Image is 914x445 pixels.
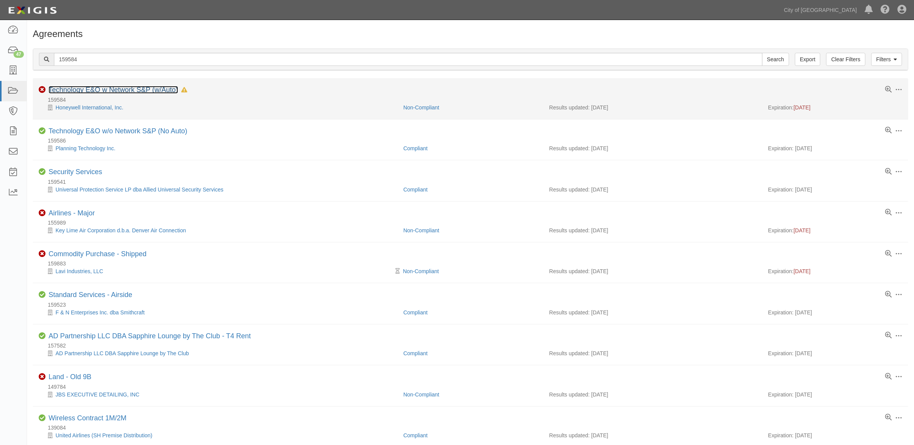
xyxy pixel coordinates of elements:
[39,137,908,144] div: 159586
[39,96,908,104] div: 159584
[33,29,908,39] h1: Agreements
[39,349,397,357] div: AD Partnership LLC DBA Sapphire Lounge by The Club
[49,373,91,381] div: Land - Old 9B
[181,87,187,93] i: In Default since 06/22/2025
[768,104,903,111] div: Expiration:
[549,309,757,316] div: Results updated: [DATE]
[39,383,908,391] div: 149784
[49,250,146,259] div: Commodity Purchase - Shipped
[403,145,428,151] a: Compliant
[794,227,811,233] span: [DATE]
[795,53,820,66] a: Export
[549,144,757,152] div: Results updated: [DATE]
[49,291,132,299] a: Standard Services - Airside
[768,227,903,234] div: Expiration:
[549,104,757,111] div: Results updated: [DATE]
[39,86,45,93] i: Non-Compliant
[39,227,397,234] div: Key Lime Air Corporation d.b.a. Denver Air Connection
[39,260,908,267] div: 159883
[768,144,903,152] div: Expiration: [DATE]
[39,432,397,439] div: United Airlines (SH Premise Distribution)
[549,186,757,193] div: Results updated: [DATE]
[49,332,251,340] a: AD Partnership LLC DBA Sapphire Lounge by The Club - T4 Rent
[549,432,757,439] div: Results updated: [DATE]
[885,414,892,421] a: View results summary
[549,391,757,398] div: Results updated: [DATE]
[13,51,24,58] div: 47
[885,127,892,134] a: View results summary
[56,104,123,111] a: Honeywell International, Inc.
[403,309,428,316] a: Compliant
[880,5,890,15] i: Help Center - Complianz
[49,168,102,176] div: Security Services
[39,128,45,134] i: Compliant
[403,104,439,111] a: Non-Compliant
[39,186,397,193] div: Universal Protection Service LP dba Allied Universal Security Services
[39,210,45,217] i: Non-Compliant
[871,53,902,66] a: Filters
[49,332,251,341] div: AD Partnership LLC DBA Sapphire Lounge by The Club - T4 Rent
[403,186,428,193] a: Compliant
[885,209,892,216] a: View results summary
[826,53,865,66] a: Clear Filters
[768,391,903,398] div: Expiration: [DATE]
[49,373,91,381] a: Land - Old 9B
[768,309,903,316] div: Expiration: [DATE]
[56,268,103,274] a: Lavi Industries, LLC
[56,391,140,398] a: JBS EXECUTIVE DETAILING, INC
[39,291,45,298] i: Compliant
[54,53,763,66] input: Search
[403,350,428,356] a: Compliant
[39,373,45,380] i: Non-Compliant
[403,268,439,274] a: Non-Compliant
[885,168,892,175] a: View results summary
[39,267,397,275] div: Lavi Industries, LLC
[403,227,439,233] a: Non-Compliant
[56,350,189,356] a: AD Partnership LLC DBA Sapphire Lounge by The Club
[49,86,178,94] a: Technology E&O w Network S&P (w/Auto)
[49,209,95,217] a: Airlines - Major
[885,86,892,93] a: View results summary
[768,267,903,275] div: Expiration:
[49,414,126,422] a: Wireless Contract 1M/2M
[49,86,187,94] div: Technology E&O w Network S&P (w/Auto)
[56,227,186,233] a: Key Lime Air Corporation d.b.a. Denver Air Connection
[56,432,152,438] a: United Airlines (SH Premise Distribution)
[39,332,45,339] i: Compliant
[39,391,397,398] div: JBS EXECUTIVE DETAILING, INC
[49,127,187,136] div: Technology E&O w/o Network S&P (No Auto)
[39,178,908,186] div: 159541
[768,186,903,193] div: Expiration: [DATE]
[403,391,439,398] a: Non-Compliant
[49,414,126,423] div: Wireless Contract 1M/2M
[885,250,892,257] a: View results summary
[39,309,397,316] div: F & N Enterprises Inc. dba Smithcraft
[549,227,757,234] div: Results updated: [DATE]
[39,250,45,257] i: Non-Compliant
[49,127,187,135] a: Technology E&O w/o Network S&P (No Auto)
[396,269,400,274] i: Pending Review
[49,291,132,299] div: Standard Services - Airside
[885,373,892,380] a: View results summary
[56,186,224,193] a: Universal Protection Service LP dba Allied Universal Security Services
[39,144,397,152] div: Planning Technology Inc.
[780,2,861,18] a: City of [GEOGRAPHIC_DATA]
[403,432,428,438] a: Compliant
[39,342,908,349] div: 157582
[39,219,908,227] div: 155989
[56,309,145,316] a: F & N Enterprises Inc. dba Smithcraft
[49,209,95,218] div: Airlines - Major
[39,301,908,309] div: 159523
[6,3,59,17] img: logo-5460c22ac91f19d4615b14bd174203de0afe785f0fc80cf4dbbc73dc1793850b.png
[549,267,757,275] div: Results updated: [DATE]
[39,415,45,421] i: Compliant
[768,432,903,439] div: Expiration: [DATE]
[39,168,45,175] i: Compliant
[49,250,146,258] a: Commodity Purchase - Shipped
[885,291,892,298] a: View results summary
[549,349,757,357] div: Results updated: [DATE]
[39,104,397,111] div: Honeywell International, Inc.
[768,349,903,357] div: Expiration: [DATE]
[56,145,115,151] a: Planning Technology Inc.
[49,168,102,176] a: Security Services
